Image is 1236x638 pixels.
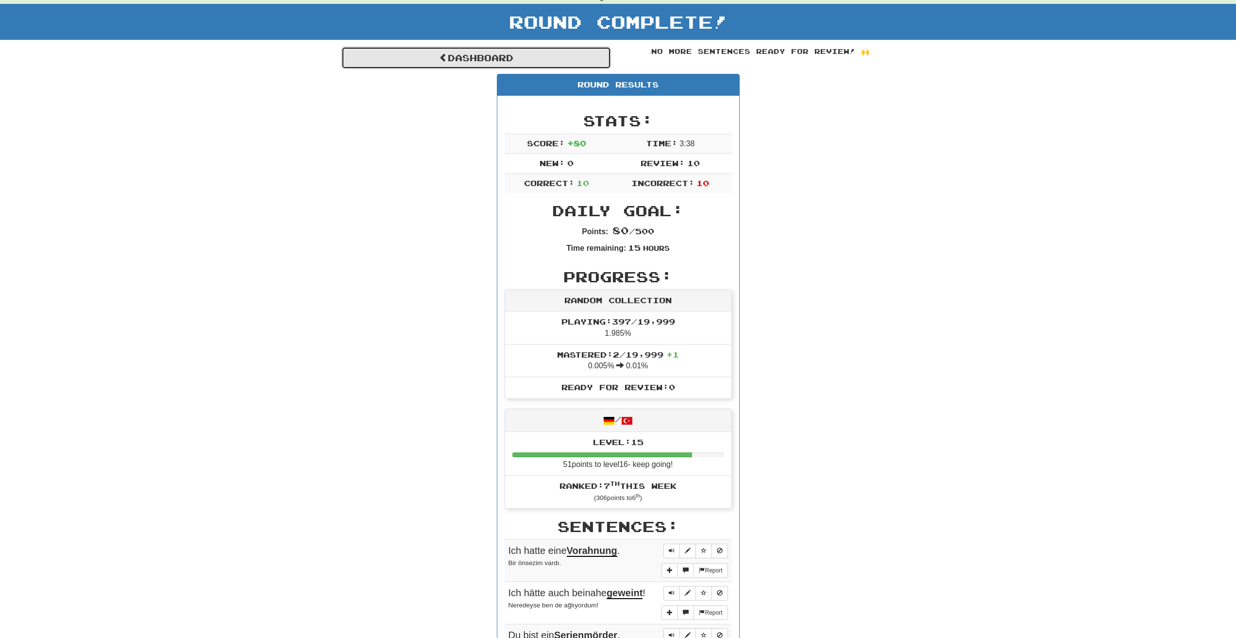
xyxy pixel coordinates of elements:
[505,269,732,285] h2: Progress:
[567,158,574,168] span: 0
[527,138,565,148] span: Score:
[508,545,620,557] span: Ich hatte eine .
[505,518,732,535] h2: Sentences:
[612,224,629,236] span: 80
[582,227,608,236] strong: Points:
[694,605,728,620] button: Report
[695,544,712,558] button: Toggle favorite
[559,481,677,490] span: Ranked: 7 this week
[607,587,643,599] u: geweint
[641,158,685,168] span: Review:
[567,545,617,557] u: Vorahnung
[661,605,678,620] button: Add sentence to collection
[576,178,589,188] span: 10
[679,586,696,601] button: Edit sentence
[646,138,677,148] span: Time:
[636,493,640,499] sup: th
[561,382,675,392] span: Ready for Review: 0
[508,602,599,609] small: Neredeyse ben de ağlıyordum!
[696,178,709,188] span: 10
[628,243,641,252] span: 15
[505,290,731,311] div: Random Collection
[594,494,642,501] small: ( 306 points to 6 )
[557,350,679,359] span: Mastered: 2 / 19,999
[663,586,680,601] button: Play sentence audio
[508,559,561,567] small: Bir önsezim vardı.
[679,544,696,558] button: Edit sentence
[524,178,575,188] span: Correct:
[661,605,728,620] div: More sentence controls
[711,586,728,601] button: Toggle ignore
[643,244,670,252] small: Hours
[694,563,728,578] button: Report
[561,317,675,326] span: Playing: 397 / 19,999
[663,586,728,601] div: Sentence controls
[540,158,565,168] span: New:
[695,586,712,601] button: Toggle favorite
[661,563,728,578] div: More sentence controls
[711,544,728,558] button: Toggle ignore
[566,244,626,252] strong: Time remaining:
[505,203,732,219] h2: Daily Goal:
[341,47,611,69] a: Dashboard
[679,139,694,148] span: 3 : 38
[497,74,739,96] div: Round Results
[631,178,694,188] span: Incorrect:
[505,409,731,432] div: /
[508,587,645,599] span: Ich hätte auch beinahe !
[505,311,731,345] li: 1.985%
[612,226,654,236] span: / 500
[567,138,586,148] span: + 80
[505,113,732,129] h2: Stats:
[593,437,643,447] span: Level: 15
[610,480,620,487] sup: th
[663,544,728,558] div: Sentence controls
[666,350,679,359] span: + 1
[663,544,680,558] button: Play sentence audio
[505,344,731,378] li: 0.005% 0.01%
[661,563,678,578] button: Add sentence to collection
[626,47,895,56] div: No more sentences ready for review! 🙌
[687,158,700,168] span: 10
[3,12,1233,32] h1: Round Complete!
[505,432,731,476] li: 51 points to level 16 - keep going!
